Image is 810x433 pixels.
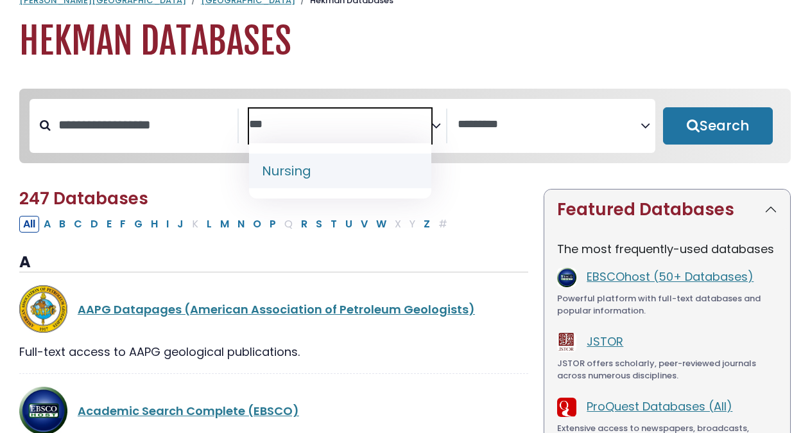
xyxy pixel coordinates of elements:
[249,118,432,132] textarea: Search
[341,216,356,233] button: Filter Results U
[55,216,69,233] button: Filter Results B
[87,216,102,233] button: Filter Results D
[51,114,237,136] input: Search database by title or keyword
[40,216,55,233] button: Filter Results A
[312,216,326,233] button: Filter Results S
[147,216,162,233] button: Filter Results H
[19,215,452,231] div: Alpha-list to filter by first letter of database name
[557,357,777,382] div: JSTOR offers scholarly, peer-reviewed journals across numerous disciplines.
[587,398,732,414] a: ProQuest Databases (All)
[266,216,280,233] button: Filter Results P
[203,216,216,233] button: Filter Results L
[234,216,248,233] button: Filter Results N
[78,301,475,317] a: AAPG Datapages (American Association of Petroleum Geologists)
[78,403,299,419] a: Academic Search Complete (EBSCO)
[297,216,311,233] button: Filter Results R
[162,216,173,233] button: Filter Results I
[103,216,116,233] button: Filter Results E
[557,240,777,258] p: The most frequently-used databases
[19,89,791,163] nav: Search filters
[458,118,641,132] textarea: Search
[372,216,390,233] button: Filter Results W
[19,216,39,233] button: All
[357,216,372,233] button: Filter Results V
[663,107,773,145] button: Submit for Search Results
[19,187,148,210] span: 247 Databases
[216,216,233,233] button: Filter Results M
[249,154,431,188] li: Nursing
[587,333,623,349] a: JSTOR
[173,216,187,233] button: Filter Results J
[327,216,341,233] button: Filter Results T
[557,292,777,317] div: Powerful platform with full-text databases and popular information.
[70,216,86,233] button: Filter Results C
[19,253,528,272] h3: A
[19,343,528,360] div: Full-text access to AAPG geological publications.
[130,216,146,233] button: Filter Results G
[116,216,130,233] button: Filter Results F
[544,190,790,230] button: Featured Databases
[587,269,754,285] a: EBSCOhost (50+ Databases)
[249,216,265,233] button: Filter Results O
[420,216,434,233] button: Filter Results Z
[19,20,791,63] h1: Hekman Databases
